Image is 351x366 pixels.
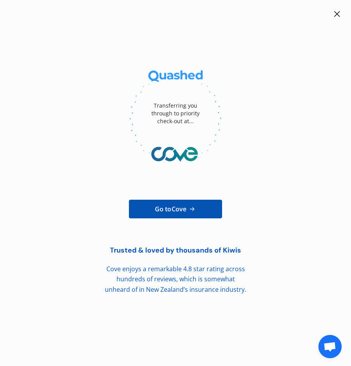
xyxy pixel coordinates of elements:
span: Go to Cove [155,204,186,214]
a: Open chat [318,335,342,358]
div: Transferring you through to priority check-out at... [144,90,207,137]
img: Cove.webp [129,137,222,172]
a: Go toCove [129,200,222,218]
div: Cove enjoys a remarkable 4.8 star rating across hundreds of reviews, which is somewhat unheard of... [90,264,261,295]
div: Trusted & loved by thousands of Kiwis [90,246,261,254]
